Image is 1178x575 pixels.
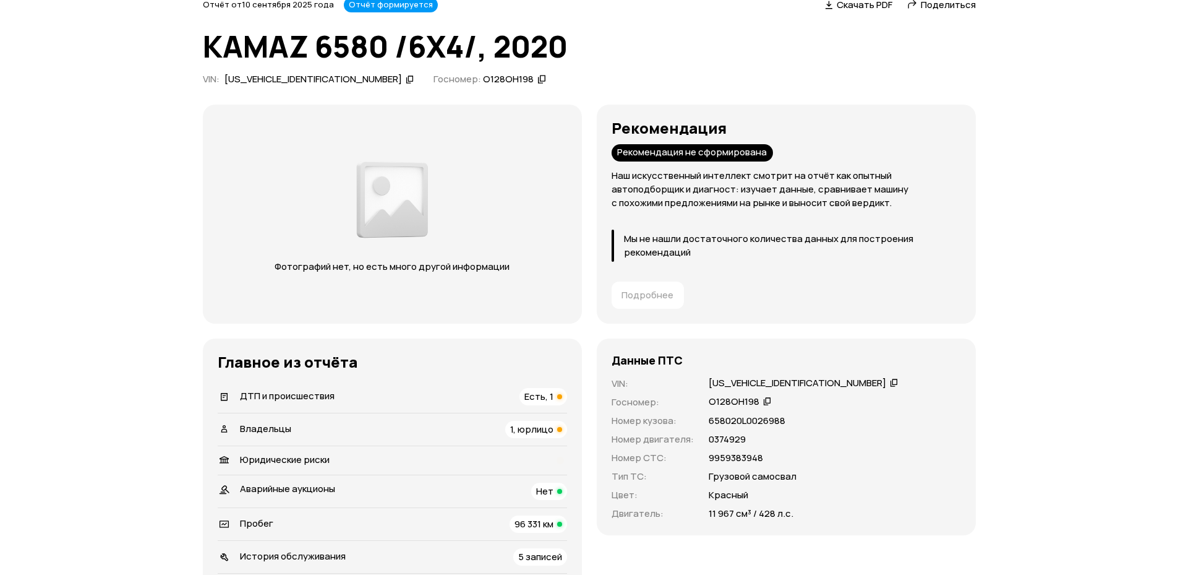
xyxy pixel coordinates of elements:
[624,232,961,259] p: Мы не нашли достаточного количества данных для построения рекомендаций
[240,422,291,435] span: Владельцы
[510,423,553,436] span: 1, юрлицо
[240,389,335,402] span: ДТП и происшествия
[612,470,694,483] p: Тип ТС :
[612,144,773,162] div: Рекомендация не сформирована
[709,451,763,465] p: 9959383948
[483,73,534,86] div: О128ОН198
[612,488,694,502] p: Цвет :
[709,488,748,502] p: Красный
[240,550,346,563] span: История обслуживания
[709,377,886,390] div: [US_VEHICLE_IDENTIFICATION_NUMBER]
[612,451,694,465] p: Номер СТС :
[612,169,961,210] p: Наш искусственный интеллект смотрит на отчёт как опытный автоподборщик и диагност: изучает данные...
[433,72,481,85] span: Госномер:
[218,353,567,371] h3: Главное из отчёта
[612,507,694,521] p: Двигатель :
[612,433,694,446] p: Номер двигателя :
[536,485,553,498] span: Нет
[203,72,220,85] span: VIN :
[240,453,330,466] span: Юридические риски
[612,377,694,391] p: VIN :
[612,396,694,409] p: Госномер :
[524,390,553,403] span: Есть, 1
[709,396,759,409] div: О128ОН198
[518,550,562,563] span: 5 записей
[240,517,273,530] span: Пробег
[263,260,522,274] p: Фотографий нет, но есть много другой информации
[709,433,746,446] p: 0374929
[203,30,976,63] h1: KAMAZ 6580 /6X4/, 2020
[709,507,793,521] p: 11 967 см³ / 428 л.с.
[612,119,961,137] h3: Рекомендация
[240,482,335,495] span: Аварийные аукционы
[612,414,694,428] p: Номер кузова :
[612,353,683,367] h4: Данные ПТС
[224,73,402,86] div: [US_VEHICLE_IDENTIFICATION_NUMBER]
[709,414,785,428] p: 658020L0026988
[514,517,553,530] span: 96 331 км
[709,470,796,483] p: Грузовой самосвал
[353,155,431,245] img: d89e54fb62fcf1f0.png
